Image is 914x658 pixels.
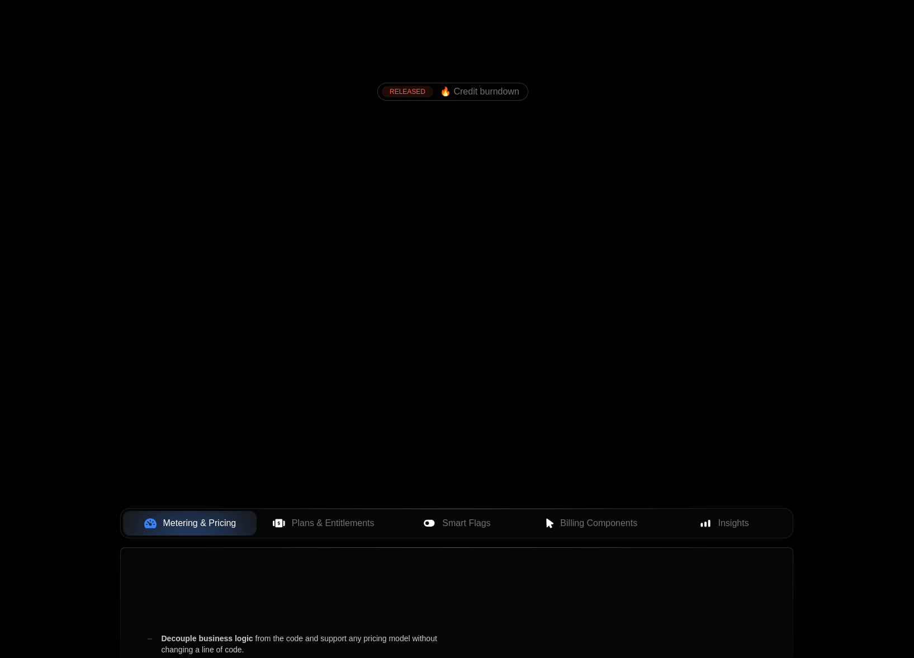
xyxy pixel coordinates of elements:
span: Smart Flags [442,517,490,530]
button: Metering & Pricing [123,511,257,536]
span: Plans & Entitlements [292,517,375,530]
span: Insights [718,517,749,530]
a: [object Object],[object Object] [382,86,519,97]
button: Plans & Entitlements [257,511,390,536]
span: 🔥 Credit burndown [440,87,519,97]
div: RELEASED [382,86,433,97]
button: Insights [657,511,791,536]
button: Smart Flags [390,511,524,536]
span: Metering & Pricing [163,517,236,530]
span: Decouple business logic [161,634,253,643]
div: from the code and support any pricing model without changing a line of code. [148,633,465,655]
button: Billing Components [524,511,657,536]
span: Billing Components [560,517,637,530]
